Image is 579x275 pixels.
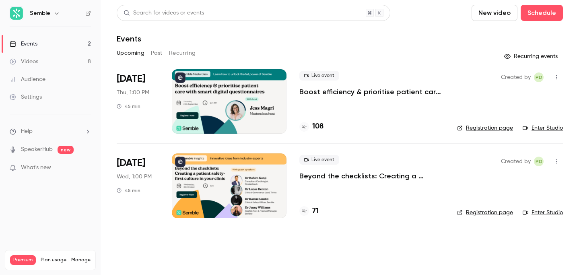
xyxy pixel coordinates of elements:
div: 45 min [117,187,140,194]
div: Events [10,40,37,48]
a: SpeakerHub [21,145,53,154]
span: PD [536,72,542,82]
span: Pascale Day [534,157,544,166]
span: Live event [299,71,339,81]
span: PD [536,157,542,166]
button: New video [472,5,517,21]
button: Schedule [521,5,563,21]
a: 108 [299,121,323,132]
a: Boost efficiency & prioritise patient care with smart digital questionnaires [299,87,444,97]
span: new [58,146,74,154]
div: 45 min [117,103,140,110]
span: Plan usage [41,257,66,263]
button: Recurring [169,47,196,60]
span: [DATE] [117,157,145,170]
div: Videos [10,58,38,66]
div: Settings [10,93,42,101]
span: Wed, 1:00 PM [117,173,152,181]
span: Pascale Day [534,72,544,82]
a: Enter Studio [523,209,563,217]
a: Manage [71,257,91,263]
span: What's new [21,163,51,172]
span: Created by [501,72,531,82]
button: Past [151,47,163,60]
h6: Semble [30,9,50,17]
h4: 108 [312,121,323,132]
div: Oct 8 Wed, 1:00 PM (Europe/London) [117,153,159,218]
div: Audience [10,75,45,83]
h1: Events [117,34,141,43]
span: Thu, 1:00 PM [117,89,149,97]
span: Help [21,127,33,136]
span: [DATE] [117,72,145,85]
iframe: Noticeable Trigger [81,164,91,172]
span: Live event [299,155,339,165]
span: Premium [10,255,36,265]
a: Registration page [457,124,513,132]
a: Registration page [457,209,513,217]
a: 71 [299,206,319,217]
span: Created by [501,157,531,166]
a: Beyond the checklists: Creating a patient safety-first culture in your clinic [299,171,444,181]
div: Sep 25 Thu, 1:00 PM (Europe/London) [117,69,159,134]
button: Upcoming [117,47,144,60]
h4: 71 [312,206,319,217]
div: Search for videos or events [124,9,204,17]
a: Enter Studio [523,124,563,132]
li: help-dropdown-opener [10,127,91,136]
button: Recurring events [501,50,563,63]
img: Semble [10,7,23,20]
